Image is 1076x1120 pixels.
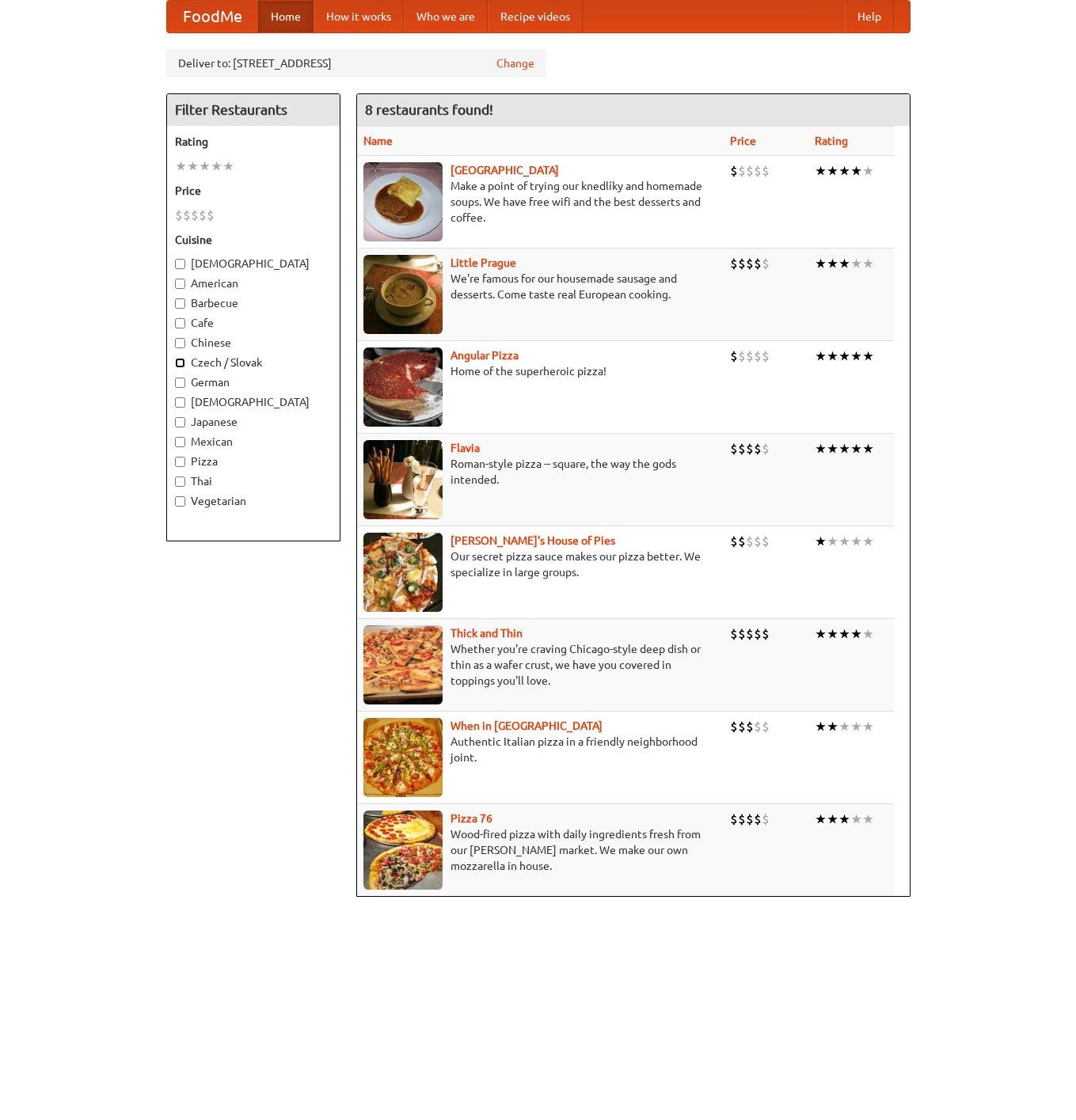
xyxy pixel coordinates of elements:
[738,718,746,735] li: $
[838,162,850,180] li: ★
[738,255,746,272] li: $
[827,811,838,828] li: ★
[175,454,332,469] label: Pizza
[175,358,185,368] input: Czech / Slovak
[451,812,492,825] a: Pizza 76
[754,255,762,272] li: $
[746,255,754,272] li: $
[827,347,838,365] li: ★
[175,295,332,311] label: Barbecue
[730,255,738,272] li: $
[762,440,770,457] li: $
[175,493,332,509] label: Vegetarian
[762,625,770,643] li: $
[827,718,838,735] li: ★
[730,135,756,147] a: Price
[754,718,762,735] li: $
[258,1,314,32] a: Home
[746,533,754,550] li: $
[199,158,211,175] li: ★
[754,440,762,457] li: $
[451,164,559,177] a: [GEOGRAPHIC_DATA]
[175,259,185,269] input: [DEMOGRAPHIC_DATA]
[451,534,615,547] a: [PERSON_NAME]'s House of Pies
[175,437,185,447] input: Mexican
[827,255,838,272] li: ★
[838,718,850,735] li: ★
[404,1,488,32] a: Who we are
[862,440,874,457] li: ★
[862,347,874,365] li: ★
[730,162,738,180] li: $
[862,533,874,550] li: ★
[762,255,770,272] li: $
[365,102,493,117] ng-pluralize: 8 restaurants found!
[175,158,187,175] li: ★
[730,718,738,735] li: $
[363,347,443,427] img: angular.jpg
[827,162,838,180] li: ★
[175,338,185,348] input: Chinese
[730,533,738,550] li: $
[815,440,827,457] li: ★
[363,440,443,519] img: flavia.jpg
[746,718,754,735] li: $
[363,718,443,797] img: wheninrome.jpg
[175,335,332,351] label: Chinese
[850,255,862,272] li: ★
[451,256,516,269] a: Little Prague
[762,718,770,735] li: $
[175,374,332,390] label: German
[850,625,862,643] li: ★
[815,347,827,365] li: ★
[175,473,332,489] label: Thai
[815,162,827,180] li: ★
[738,811,746,828] li: $
[815,533,827,550] li: ★
[762,347,770,365] li: $
[815,625,827,643] li: ★
[166,49,546,78] div: Deliver to: [STREET_ADDRESS]
[730,625,738,643] li: $
[762,162,770,180] li: $
[754,811,762,828] li: $
[363,625,443,704] img: thick.jpg
[762,533,770,550] li: $
[175,207,183,224] li: $
[754,533,762,550] li: $
[175,279,185,289] input: American
[827,625,838,643] li: ★
[175,496,185,507] input: Vegetarian
[754,347,762,365] li: $
[363,549,718,580] p: Our secret pizza sauce makes our pizza better. We specialize in large groups.
[363,271,718,302] p: We're famous for our housemade sausage and desserts. Come taste real European cooking.
[199,207,207,224] li: $
[850,811,862,828] li: ★
[815,811,827,828] li: ★
[175,256,332,271] label: [DEMOGRAPHIC_DATA]
[175,318,185,328] input: Cafe
[363,135,393,147] a: Name
[451,349,519,362] a: Angular Pizza
[175,457,185,467] input: Pizza
[850,440,862,457] li: ★
[762,811,770,828] li: $
[746,625,754,643] li: $
[451,719,603,732] b: When in [GEOGRAPHIC_DATA]
[314,1,404,32] a: How it works
[451,627,523,640] a: Thick and Thin
[730,347,738,365] li: $
[815,255,827,272] li: ★
[838,811,850,828] li: ★
[175,232,332,248] h5: Cuisine
[850,347,862,365] li: ★
[175,414,332,430] label: Japanese
[815,135,848,147] a: Rating
[827,440,838,457] li: ★
[815,718,827,735] li: ★
[838,533,850,550] li: ★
